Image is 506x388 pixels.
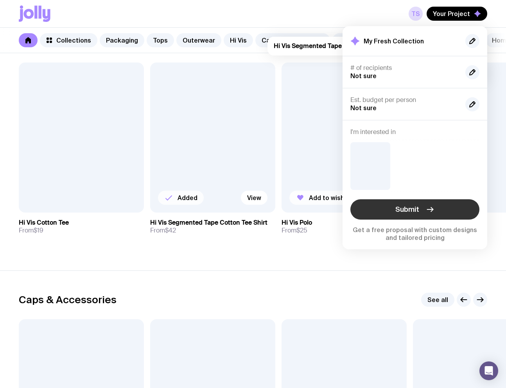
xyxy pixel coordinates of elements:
[364,37,424,45] h2: My Fresh Collection
[433,10,470,18] span: Your Project
[147,33,174,47] a: Tops
[296,226,307,234] span: $25
[282,219,312,227] h3: Hi Vis Polo
[19,227,43,234] span: From
[165,226,176,234] span: $42
[150,227,176,234] span: From
[56,36,91,44] span: Collections
[350,96,459,104] h4: Est. budget per person
[178,194,197,202] span: Added
[274,42,481,50] span: has been added to your wishlist
[19,294,117,306] h2: Caps & Accessories
[409,7,423,21] a: TS
[34,226,43,234] span: $19
[350,226,479,241] p: Get a free proposal with custom designs and tailored pricing
[309,194,353,202] span: Add to wishlist
[176,33,221,47] a: Outerwear
[100,33,144,47] a: Packaging
[150,213,275,241] a: Hi Vis Segmented Tape Cotton Tee ShirtFrom$42
[282,227,307,234] span: From
[350,104,377,111] span: Not sure
[427,7,487,21] button: Your Project
[479,361,498,380] div: Open Intercom Messenger
[395,205,419,214] span: Submit
[158,191,204,205] button: Added
[40,33,97,47] a: Collections
[241,191,267,205] a: View
[255,33,330,47] a: Caps & Accessories
[282,213,407,241] a: Hi Vis PoloFrom$25
[19,213,144,241] a: Hi Vis Cotton TeeFrom$19
[289,191,360,205] button: Add to wishlist
[350,64,459,72] h4: # of recipients
[19,219,69,227] h3: Hi Vis Cotton Tee
[224,33,253,47] a: Hi Vis
[350,128,479,136] h4: I'm interested in
[350,72,377,79] span: Not sure
[150,219,267,227] h3: Hi Vis Segmented Tape Cotton Tee Shirt
[274,42,391,50] strong: Hi Vis Segmented Tape Cotton Tee Shirt
[421,293,454,307] a: See all
[350,199,479,220] button: Submit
